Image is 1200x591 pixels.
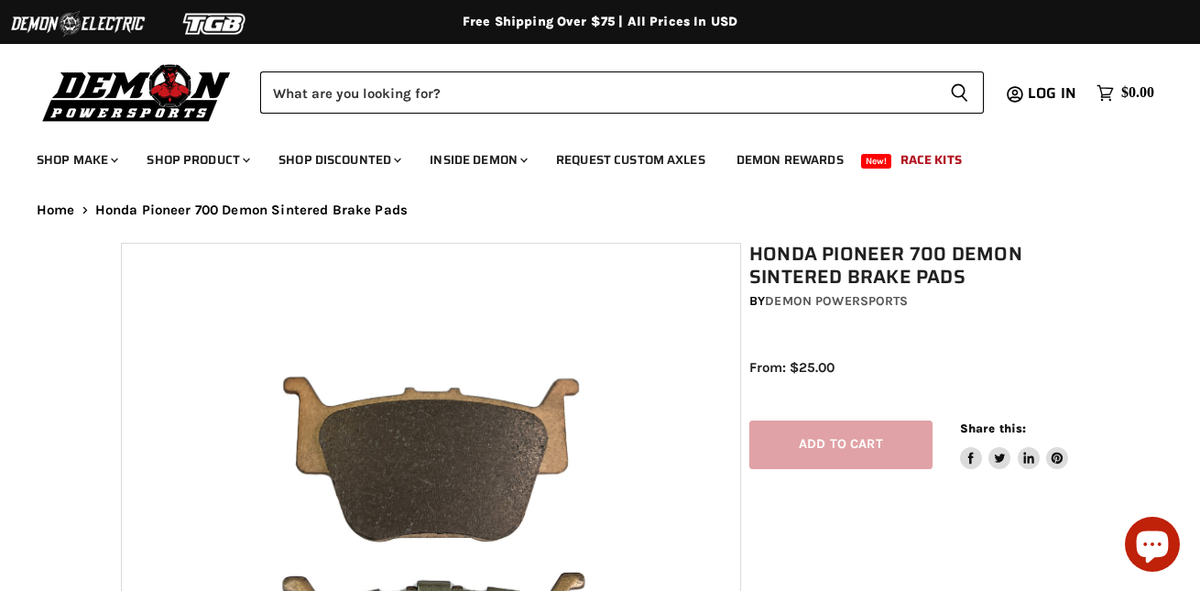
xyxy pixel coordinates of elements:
[935,71,984,114] button: Search
[1028,82,1076,104] span: Log in
[1119,517,1185,576] inbox-online-store-chat: Shopify online store chat
[37,60,237,125] img: Demon Powersports
[960,421,1069,469] aside: Share this:
[887,141,976,179] a: Race Kits
[23,134,1150,179] ul: Main menu
[542,141,719,179] a: Request Custom Axles
[416,141,539,179] a: Inside Demon
[749,243,1087,289] h1: Honda Pioneer 700 Demon Sintered Brake Pads
[23,141,129,179] a: Shop Make
[749,359,835,376] span: From: $25.00
[265,141,412,179] a: Shop Discounted
[147,6,284,41] img: TGB Logo 2
[1121,84,1154,102] span: $0.00
[861,154,892,169] span: New!
[1020,85,1087,102] a: Log in
[765,293,908,309] a: Demon Powersports
[260,71,984,114] form: Product
[960,421,1026,435] span: Share this:
[1087,80,1163,106] a: $0.00
[37,202,75,218] a: Home
[723,141,857,179] a: Demon Rewards
[9,6,147,41] img: Demon Electric Logo 2
[749,291,1087,312] div: by
[133,141,261,179] a: Shop Product
[260,71,935,114] input: Search
[95,202,408,218] span: Honda Pioneer 700 Demon Sintered Brake Pads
